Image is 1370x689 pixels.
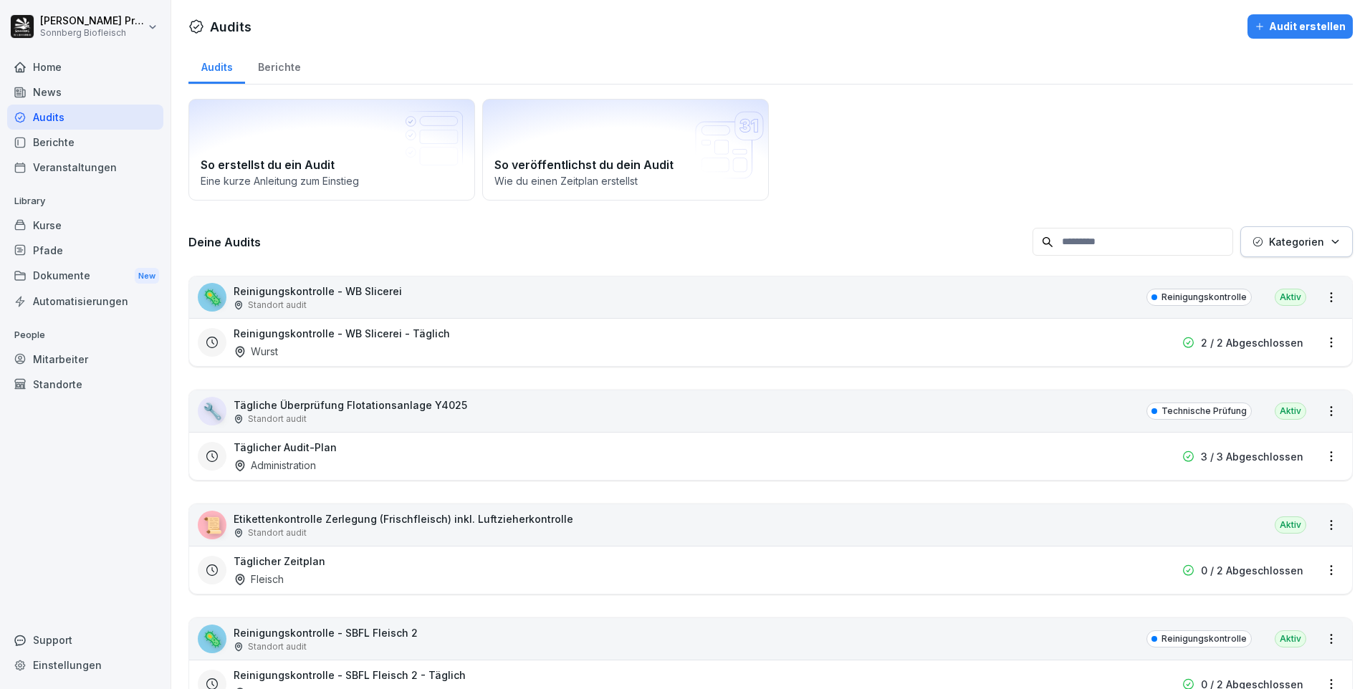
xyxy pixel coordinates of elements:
a: Pfade [7,238,163,263]
p: Library [7,190,163,213]
h3: Reinigungskontrolle - SBFL Fleisch 2 - Täglich [234,668,466,683]
a: Automatisierungen [7,289,163,314]
p: People [7,324,163,347]
div: Support [7,627,163,652]
a: Kurse [7,213,163,238]
p: Reinigungskontrolle [1161,632,1247,645]
div: 📜 [198,511,226,539]
a: Berichte [7,130,163,155]
p: Standort audit [248,526,307,539]
div: Administration [234,458,316,473]
p: Standort audit [248,413,307,425]
div: Aktiv [1275,403,1306,420]
h2: So veröffentlichst du dein Audit [494,156,757,173]
a: Audits [7,105,163,130]
a: Einstellungen [7,652,163,678]
a: Audits [188,47,245,84]
p: Reinigungskontrolle - WB Slicerei [234,284,402,299]
p: Eine kurze Anleitung zum Einstieg [201,173,463,188]
p: Reinigungskontrolle [1161,291,1247,304]
p: 0 / 2 Abgeschlossen [1201,563,1303,578]
p: Technische Prüfung [1161,405,1247,418]
a: DokumenteNew [7,263,163,289]
h3: Reinigungskontrolle - WB Slicerei - Täglich [234,326,450,341]
p: Standort audit [248,640,307,653]
a: So erstellst du ein AuditEine kurze Anleitung zum Einstieg [188,99,475,201]
div: 🦠 [198,625,226,653]
div: Fleisch [234,572,284,587]
p: Kategorien [1269,234,1324,249]
div: Audit erstellen [1255,19,1346,34]
p: 2 / 2 Abgeschlossen [1201,335,1303,350]
h3: Täglicher Audit-Plan [234,440,337,455]
a: News [7,79,163,105]
div: 🔧 [198,397,226,425]
a: So veröffentlichst du dein AuditWie du einen Zeitplan erstellst [482,99,769,201]
div: Wurst [234,344,278,359]
a: Mitarbeiter [7,347,163,372]
h2: So erstellst du ein Audit [201,156,463,173]
h1: Audits [210,17,252,37]
h3: Deine Audits [188,234,1025,250]
p: Sonnberg Biofleisch [40,28,145,38]
div: New [135,268,159,284]
button: Audit erstellen [1247,14,1353,39]
a: Standorte [7,372,163,397]
div: Aktiv [1275,289,1306,306]
a: Home [7,54,163,79]
a: Berichte [245,47,313,84]
a: Veranstaltungen [7,155,163,180]
div: Aktiv [1275,516,1306,534]
div: 🦠 [198,283,226,312]
p: Reinigungskontrolle - SBFL Fleisch 2 [234,625,418,640]
p: [PERSON_NAME] Preßlauer [40,15,145,27]
p: Tägliche Überprüfung Flotationsanlage Y4025 [234,397,467,413]
h3: Täglicher Zeitplan [234,554,325,569]
p: Standort audit [248,299,307,312]
button: Kategorien [1240,226,1353,257]
p: Wie du einen Zeitplan erstellst [494,173,757,188]
div: Aktiv [1275,630,1306,647]
div: Dokumente [7,263,163,289]
p: Etikettenkontrolle Zerlegung (Frischfleisch) inkl. Luftzieherkontrolle [234,511,573,526]
p: 3 / 3 Abgeschlossen [1201,449,1303,464]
